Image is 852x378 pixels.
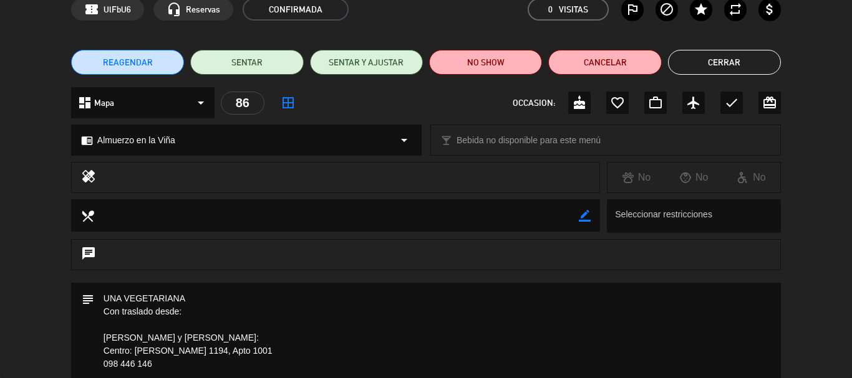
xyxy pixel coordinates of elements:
[579,210,591,222] i: border_color
[608,169,665,186] div: No
[186,2,220,17] span: Reservas
[686,95,701,110] i: airplanemode_active
[610,95,625,110] i: favorite_border
[97,133,175,148] span: Almuerzo en la Viña
[728,2,743,17] i: repeat
[80,292,94,306] i: subject
[572,95,587,110] i: cake
[625,2,640,17] i: outlined_flag
[81,135,93,146] i: chrome_reader_mode
[94,96,114,110] span: Mapa
[548,50,661,75] button: Cancelar
[193,95,208,110] i: arrow_drop_down
[440,135,452,146] i: local_bar
[559,2,588,17] em: Visitas
[77,95,92,110] i: dashboard
[167,2,182,17] i: headset_mic
[84,2,99,17] span: confirmation_number
[457,133,601,148] span: Bebida no disponible para este menú
[81,246,96,263] i: chat
[80,209,94,222] i: local_dining
[723,169,780,186] div: No
[397,133,412,148] i: arrow_drop_down
[104,2,131,17] span: UlFbU6
[103,56,153,69] span: REAGENDAR
[648,95,663,110] i: work_outline
[81,169,96,186] i: healing
[762,2,777,17] i: attach_money
[668,50,781,75] button: Cerrar
[221,92,264,115] div: 86
[724,95,739,110] i: check
[190,50,303,75] button: SENTAR
[281,95,296,110] i: border_all
[429,50,542,75] button: NO SHOW
[666,169,723,186] div: No
[762,95,777,110] i: card_giftcard
[71,50,184,75] button: REAGENDAR
[310,50,423,75] button: SENTAR Y AJUSTAR
[513,96,555,110] span: OCCASION:
[659,2,674,17] i: block
[548,2,553,17] span: 0
[694,2,709,17] i: star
